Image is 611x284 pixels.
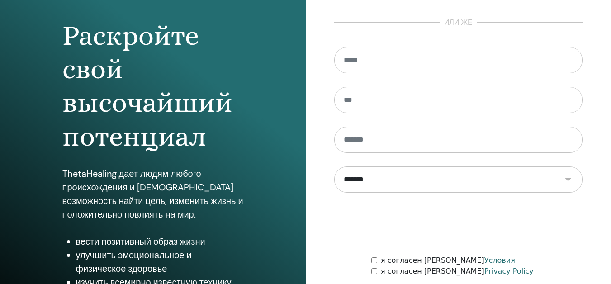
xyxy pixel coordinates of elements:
li: улучшить эмоциональное и физическое здоровье [76,248,243,275]
p: ThetaHealing дает людям любого происхождения и [DEMOGRAPHIC_DATA] возможность найти цель, изменит... [62,167,243,221]
label: я согласен [PERSON_NAME] [381,255,515,266]
iframe: reCAPTCHA [389,206,527,241]
h1: Раскройте свой высочайший потенциал [62,19,243,154]
a: Privacy Policy [484,267,534,275]
a: Условия [484,256,515,265]
span: или же [440,17,477,28]
li: вести позитивный образ жизни [76,235,243,248]
label: я согласен [PERSON_NAME] [381,266,534,277]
